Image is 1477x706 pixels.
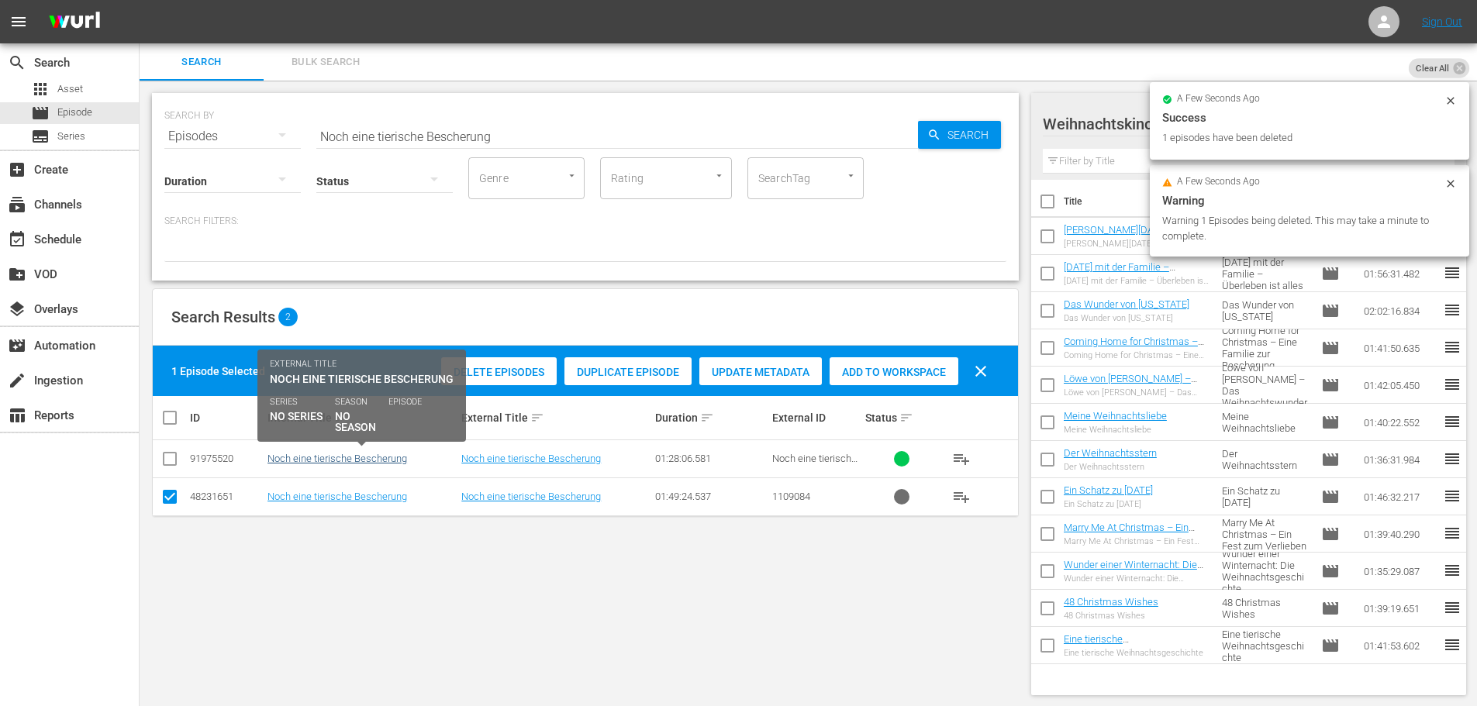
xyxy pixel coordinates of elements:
[1064,261,1175,284] a: [DATE] mit der Familie – Überleben ist alles
[1177,176,1260,188] span: a few seconds ago
[31,104,50,122] span: Episode
[564,366,692,378] span: Duplicate Episode
[190,453,263,464] div: 91975520
[1321,301,1340,320] span: Episode
[1443,524,1461,542] span: reorder
[267,453,407,464] a: Noch eine tierische Bescherung
[1162,130,1441,146] div: 1 episodes have been deleted
[1064,648,1210,658] div: Eine tierische Weihnachtsgeschichte
[9,12,28,31] span: menu
[655,453,767,464] div: 01:28:06.581
[1216,590,1315,627] td: 48 Christmas Wishes
[699,357,822,385] button: Update Metadata
[8,160,26,179] span: Create
[1422,15,1462,28] a: Sign Out
[1064,298,1189,310] a: Das Wunder von [US_STATE]
[1358,590,1443,627] td: 01:39:19.651
[1064,559,1203,582] a: Wunder einer Winternacht: Die Weihnachtsgeschichte
[171,363,265,379] div: 1 Episode Selected
[655,408,767,427] div: Duration
[1162,191,1457,210] div: Warning
[278,308,298,326] span: 2
[334,411,348,425] span: sort
[655,491,767,502] div: 01:49:24.537
[1064,410,1167,422] a: Meine Weihnachtsliebe
[1443,301,1461,319] span: reorder
[37,4,112,40] img: ans4CAIJ8jUAAAAAAAAAAAAAAAAAAAAAAAAgQb4GAAAAAAAAAAAAAAAAAAAAAAAAJMjXAAAAAAAAAAAAAAAAAAAAAAAAgAT5G...
[1064,180,1214,223] th: Title
[1064,611,1158,621] div: 48 Christmas Wishes
[941,121,1001,149] span: Search
[830,366,958,378] span: Add to Workspace
[190,491,263,502] div: 48231651
[57,105,92,120] span: Episode
[700,411,714,425] span: sort
[943,440,980,477] button: playlist_add
[8,195,26,214] span: Channels
[8,53,26,72] span: Search
[8,300,26,319] span: Overlays
[1216,515,1315,553] td: Marry Me At Christmas – Ein Fest zum Verlieben
[31,80,50,98] span: Asset
[31,127,50,146] span: Series
[1358,255,1443,292] td: 01:56:31.482
[952,487,971,506] span: playlist_add
[1443,375,1461,394] span: reorder
[530,411,544,425] span: sort
[1409,58,1457,78] span: Clear All
[1443,487,1461,505] span: reorder
[1443,561,1461,580] span: reorder
[1321,525,1340,543] span: Episode
[1162,213,1441,244] div: Warning 1 Episodes being deleted. This may take a minute to complete.
[461,408,651,427] div: External Title
[1064,499,1153,509] div: Ein Schatz zu [DATE]
[8,230,26,249] span: Schedule
[830,357,958,385] button: Add to Workspace
[1064,462,1157,472] div: Der Weihnachtsstern
[1358,478,1443,515] td: 01:46:32.217
[1358,329,1443,367] td: 01:41:50.635
[1321,450,1340,469] span: Episode
[1064,336,1204,359] a: Coming Home for Christmas – Eine Familie zur Bescherung
[564,168,579,183] button: Open
[1064,224,1187,247] a: [PERSON_NAME][DATE] im Weihnachts-Wunderland
[1216,367,1315,404] td: Löwe von [PERSON_NAME] – Das Weihnachtswunder
[1064,313,1189,323] div: Das Wunder von [US_STATE]
[1443,598,1461,617] span: reorder
[699,366,822,378] span: Update Metadata
[712,168,726,183] button: Open
[1443,412,1461,431] span: reorder
[1321,599,1340,618] span: Episode
[918,121,1001,149] button: Search
[1216,404,1315,441] td: Meine Weihnachtsliebe
[1358,367,1443,404] td: 01:42:05.450
[149,53,254,71] span: Search
[8,371,26,390] span: Ingestion
[1043,102,1438,146] div: Weihnachtskino 25
[1321,339,1340,357] span: Episode
[267,408,457,427] div: Internal Title
[267,491,407,502] a: Noch eine tierische Bescherung
[1358,553,1443,590] td: 01:35:29.087
[1443,263,1461,282] span: reorder
[1443,635,1461,654] span: reorder
[1358,292,1443,329] td: 02:02:16.834
[772,491,810,502] span: 1109084
[273,53,378,71] span: Bulk Search
[1358,441,1443,478] td: 01:36:31.984
[1358,404,1443,441] td: 01:40:22.552
[1216,478,1315,515] td: Ein Schatz zu [DATE]
[1216,627,1315,664] td: Eine tierische Weihnachtsgeschichte
[1358,515,1443,553] td: 01:39:40.290
[1162,108,1457,127] div: Success
[1064,447,1157,459] a: Der Weihnachtsstern
[1064,596,1158,608] a: 48 Christmas Wishes
[8,265,26,284] span: VOD
[1064,350,1210,360] div: Coming Home for Christmas – Eine Familie zur Bescherung
[461,453,601,464] a: Noch eine tierische Bescherung
[164,115,301,158] div: Episodes
[1216,292,1315,329] td: Das Wunder von [US_STATE]
[190,412,263,424] div: ID
[164,215,1006,228] p: Search Filters:
[1064,425,1167,435] div: Meine Weihnachtsliebe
